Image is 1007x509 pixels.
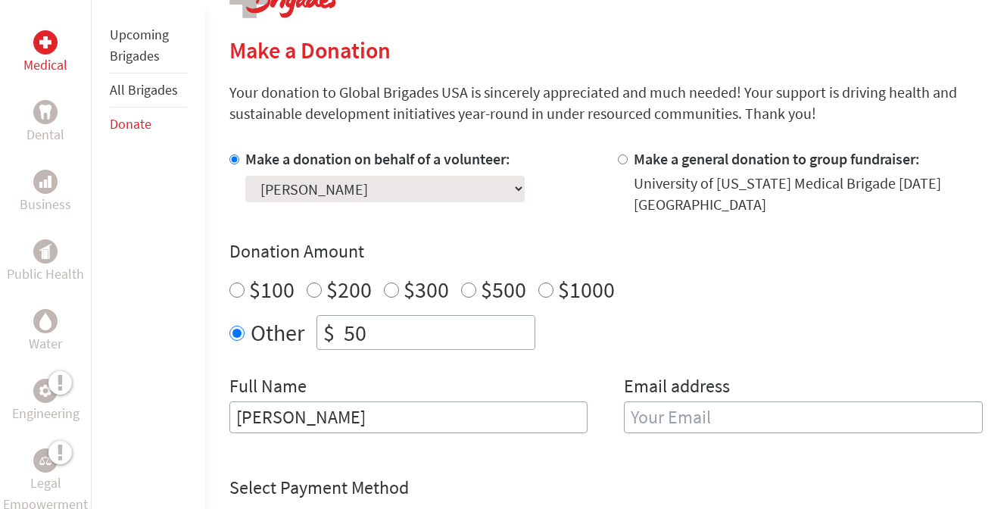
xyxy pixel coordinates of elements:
[404,275,449,304] label: $300
[229,476,983,500] h4: Select Payment Method
[229,401,588,433] input: Enter Full Name
[39,105,51,119] img: Dental
[229,374,307,401] label: Full Name
[110,73,187,108] li: All Brigades
[20,170,71,215] a: BusinessBusiness
[110,115,151,133] a: Donate
[229,36,983,64] h2: Make a Donation
[39,176,51,188] img: Business
[229,239,983,264] h4: Donation Amount
[20,194,71,215] p: Business
[12,379,79,424] a: EngineeringEngineering
[7,239,84,285] a: Public HealthPublic Health
[33,170,58,194] div: Business
[341,316,535,349] input: Enter Amount
[26,124,64,145] p: Dental
[33,379,58,403] div: Engineering
[251,315,304,350] label: Other
[12,403,79,424] p: Engineering
[7,264,84,285] p: Public Health
[624,401,983,433] input: Your Email
[110,108,187,141] li: Donate
[39,312,51,329] img: Water
[245,149,510,168] label: Make a donation on behalf of a volunteer:
[481,275,526,304] label: $500
[39,456,51,465] img: Legal Empowerment
[317,316,341,349] div: $
[23,30,67,76] a: MedicalMedical
[110,26,169,64] a: Upcoming Brigades
[110,81,178,98] a: All Brigades
[39,244,51,259] img: Public Health
[229,82,983,124] p: Your donation to Global Brigades USA is sincerely appreciated and much needed! Your support is dr...
[558,275,615,304] label: $1000
[33,239,58,264] div: Public Health
[29,333,62,354] p: Water
[29,309,62,354] a: WaterWater
[39,385,51,397] img: Engineering
[33,448,58,473] div: Legal Empowerment
[326,275,372,304] label: $200
[249,275,295,304] label: $100
[23,55,67,76] p: Medical
[26,100,64,145] a: DentalDental
[33,100,58,124] div: Dental
[110,18,187,73] li: Upcoming Brigades
[634,149,920,168] label: Make a general donation to group fundraiser:
[634,173,983,215] div: University of [US_STATE] Medical Brigade [DATE] [GEOGRAPHIC_DATA]
[33,309,58,333] div: Water
[39,36,51,48] img: Medical
[624,374,730,401] label: Email address
[33,30,58,55] div: Medical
